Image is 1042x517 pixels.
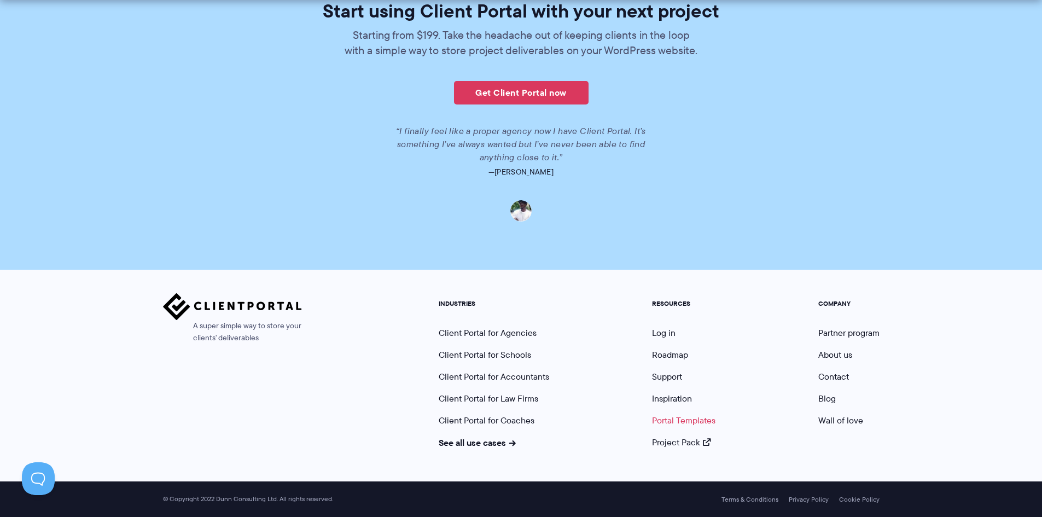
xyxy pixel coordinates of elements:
[839,496,880,503] a: Cookie Policy
[22,462,55,495] iframe: Toggle Customer Support
[818,392,836,405] a: Blog
[344,27,699,58] p: Starting from $199. Take the headache out of keeping clients in the loop with a simple way to sto...
[163,320,302,344] span: A super simple way to store your clients' deliverables
[818,414,863,427] a: Wall of love
[158,495,339,503] span: © Copyright 2022 Dunn Consulting Ltd. All rights reserved.
[439,414,534,427] a: Client Portal for Coaches
[652,300,715,307] h5: RESOURCES
[214,164,828,179] p: —[PERSON_NAME]
[818,300,880,307] h5: COMPANY
[652,414,715,427] a: Portal Templates
[652,392,692,405] a: Inspiration
[652,327,676,339] a: Log in
[454,81,589,104] a: Get Client Portal now
[439,327,537,339] a: Client Portal for Agencies
[439,348,531,361] a: Client Portal for Schools
[214,2,828,20] h2: Start using Client Portal with your next project
[818,327,880,339] a: Partner program
[652,436,711,449] a: Project Pack
[789,496,829,503] a: Privacy Policy
[818,348,852,361] a: About us
[439,370,549,383] a: Client Portal for Accountants
[818,370,849,383] a: Contact
[382,125,661,164] p: “I finally feel like a proper agency now I have Client Portal. It’s something I’ve always wanted ...
[721,496,778,503] a: Terms & Conditions
[439,436,516,449] a: See all use cases
[439,300,549,307] h5: INDUSTRIES
[439,392,538,405] a: Client Portal for Law Firms
[652,348,688,361] a: Roadmap
[652,370,682,383] a: Support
